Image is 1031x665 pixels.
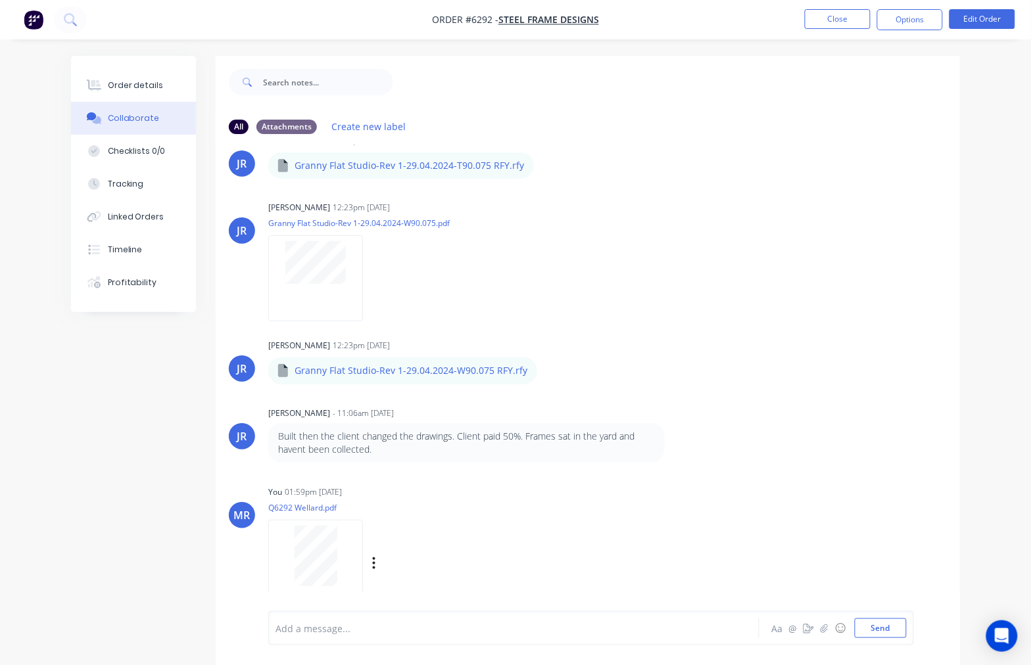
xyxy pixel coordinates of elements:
[268,340,330,352] div: [PERSON_NAME]
[108,145,166,157] div: Checklists 0/0
[877,9,943,30] button: Options
[229,120,249,134] div: All
[71,102,196,135] button: Collaborate
[769,620,785,636] button: Aa
[949,9,1015,29] button: Edit Order
[234,507,251,523] div: MR
[108,211,164,223] div: Linked Orders
[108,244,143,256] div: Timeline
[333,407,394,419] div: - 11:06am [DATE]
[268,202,330,214] div: [PERSON_NAME]
[71,69,196,102] button: Order details
[71,266,196,299] button: Profitability
[295,159,524,172] p: Granny Flat Studio-Rev 1-29.04.2024-T90.075 RFY.rfy
[256,120,317,134] div: Attachments
[71,200,196,233] button: Linked Orders
[986,620,1018,652] div: Open Intercom Messenger
[268,218,450,229] p: Granny Flat Studio-Rev 1-29.04.2024-W90.075.pdf
[295,364,527,377] p: Granny Flat Studio-Rev 1-29.04.2024-W90.075 RFY.rfy
[71,135,196,168] button: Checklists 0/0
[268,502,510,513] p: Q6292 Wellard.pdf
[263,69,393,95] input: Search notes...
[237,361,247,377] div: JR
[432,14,498,26] span: Order #6292 -
[108,277,157,288] div: Profitability
[71,233,196,266] button: Timeline
[108,178,144,190] div: Tracking
[237,223,247,239] div: JR
[71,168,196,200] button: Tracking
[237,156,247,172] div: JR
[333,202,390,214] div: 12:23pm [DATE]
[498,14,599,26] a: Steel Frame Designs
[278,430,655,457] p: Built then the client changed the drawings. Client paid 50%. Frames sat in the yard and havent be...
[268,486,282,498] div: You
[855,618,907,638] button: Send
[237,428,247,444] div: JR
[325,118,413,135] button: Create new label
[24,10,43,30] img: Factory
[108,112,160,124] div: Collaborate
[832,620,848,636] button: ☺
[805,9,871,29] button: Close
[285,486,342,498] div: 01:59pm [DATE]
[268,407,330,419] div: [PERSON_NAME]
[785,620,801,636] button: @
[333,340,390,352] div: 12:23pm [DATE]
[108,80,164,91] div: Order details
